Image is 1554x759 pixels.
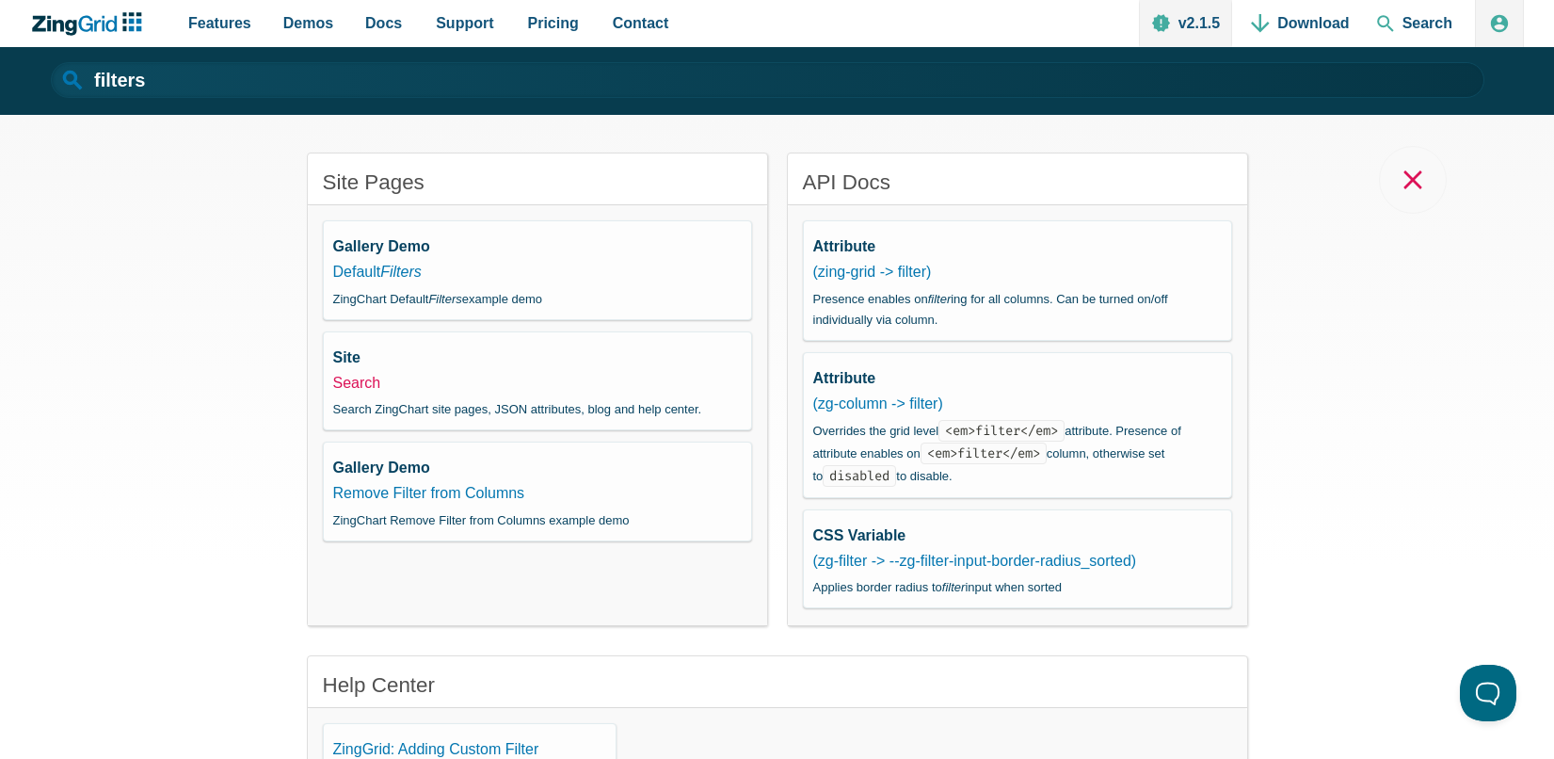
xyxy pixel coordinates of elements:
em: Filters [428,292,461,306]
em: filter [942,580,966,594]
strong: Attribute [813,238,876,254]
em: filter [928,292,952,306]
a: (zg-column -> filter) [813,396,943,412]
a: Search [333,375,381,391]
code: disabled [823,465,896,487]
a: DefaultFilters [333,264,422,280]
strong: Gallery Demo [333,460,430,476]
em: Filters [380,264,422,280]
strong: Site Pages [323,170,425,194]
span: ZingChart Default example demo [333,289,742,310]
span: Overrides the grid level attribute. Presence of attribute enables on column, otherwise set to to ... [813,420,1222,487]
a: (zing-grid -> filter) [813,264,932,280]
iframe: Toggle Customer Support [1460,665,1516,721]
strong: Attribute [813,370,876,386]
strong: Gallery Demo [333,238,430,254]
code: <em>filter</em> [938,420,1065,442]
span: Demos [283,10,333,36]
span: Features [188,10,251,36]
a: Remove Filter from Columns [333,485,525,501]
a: ZingChart Logo. Click to return to the homepage [30,12,152,36]
strong: API Docs [803,170,890,194]
a: (zg-filter -> --zg-filter-input-border-radius_sorted) [813,553,1137,569]
span: Applies border radius to input when sorted [813,577,1222,598]
span: ZingChart Remove Filter from Columns example demo [333,510,742,531]
span: Support [436,10,493,36]
span: Pricing [528,10,579,36]
input: Search... [51,62,1484,98]
code: <em>filter</em> [921,443,1047,464]
span: Search ZingChart site pages, JSON attributes, blog and help center. [333,399,742,420]
strong: CSS Variable [813,527,906,543]
span: Docs [365,10,402,36]
strong: Help Center [323,673,435,697]
span: Contact [613,10,669,36]
strong: Site [333,349,360,365]
span: Presence enables on ing for all columns. Can be turned on/off individually via column. [813,289,1222,331]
